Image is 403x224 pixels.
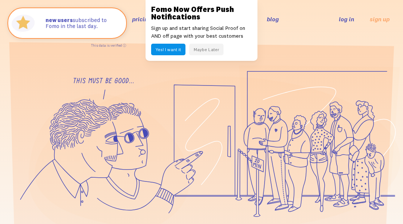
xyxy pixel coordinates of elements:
p: subscribed to Fomo in the last day. [46,17,119,29]
a: blog [267,15,279,23]
button: Maybe Later [189,44,224,55]
a: This data is verified ⓘ [91,43,126,47]
a: log in [339,15,354,23]
strong: new users [46,16,73,24]
a: sign up [370,15,390,23]
p: Sign up and start sharing Social Proof on AND off page with your best customers [151,24,252,40]
button: Yes! I want it [151,44,185,55]
h3: Fomo Now Offers Push Notifications [151,6,252,21]
a: pricing [132,15,151,23]
img: Fomo [10,10,37,37]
